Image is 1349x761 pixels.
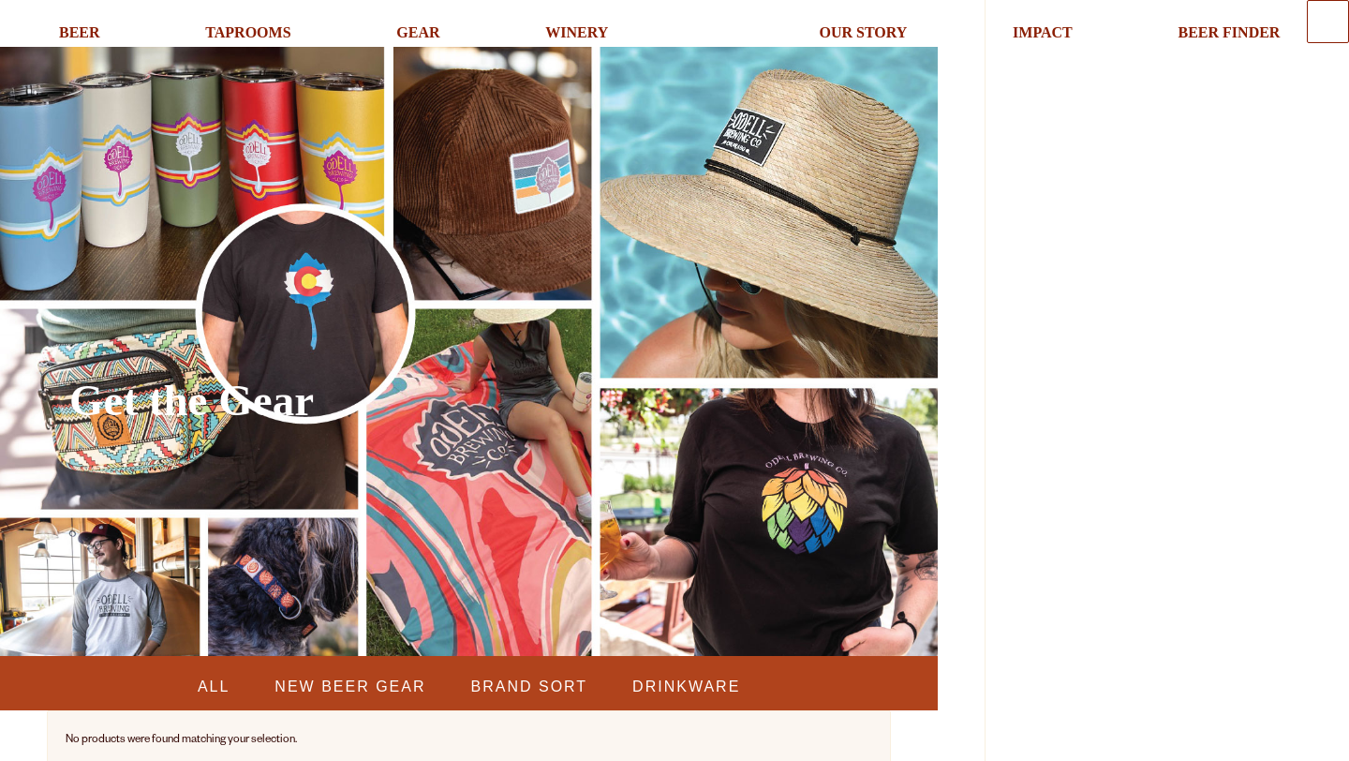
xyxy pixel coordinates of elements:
[977,12,1071,54] a: Impact
[989,23,1059,38] span: Impact
[373,12,449,54] a: Gear
[662,12,733,54] a: Odell Home
[525,23,600,38] span: Winery
[622,667,718,699] span: Drinkware
[615,660,725,707] a: Drinkware
[59,23,105,38] span: Beer
[1135,12,1278,54] a: Beer Finder
[181,12,308,54] a: Taprooms
[221,667,251,699] span: All
[296,667,428,699] span: New Beer Gear
[69,377,654,424] h2: Get the Gear
[793,23,901,38] span: Our Story
[1148,23,1266,38] span: Beer Finder
[781,12,913,54] a: Our Story
[193,23,296,38] span: Taprooms
[473,667,577,699] span: Brand Sort
[385,23,437,38] span: Gear
[512,12,612,54] a: Winery
[214,660,259,707] a: All
[47,12,117,54] a: Beer
[466,660,585,707] a: Brand Sort
[289,660,436,707] a: New Beer Gear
